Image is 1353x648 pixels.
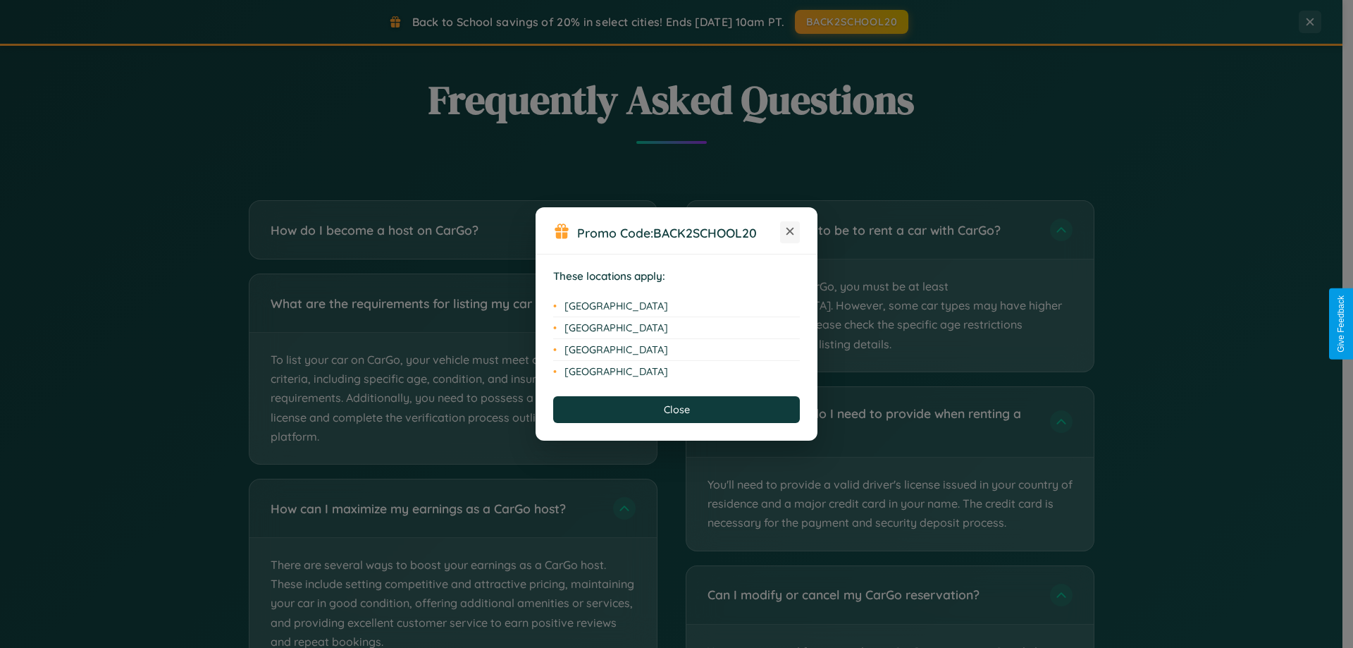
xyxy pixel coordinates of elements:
b: BACK2SCHOOL20 [653,225,757,240]
strong: These locations apply: [553,269,665,283]
li: [GEOGRAPHIC_DATA] [553,317,800,339]
li: [GEOGRAPHIC_DATA] [553,339,800,361]
h3: Promo Code: [577,225,780,240]
li: [GEOGRAPHIC_DATA] [553,295,800,317]
li: [GEOGRAPHIC_DATA] [553,361,800,382]
div: Give Feedback [1336,295,1346,353]
button: Close [553,396,800,423]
